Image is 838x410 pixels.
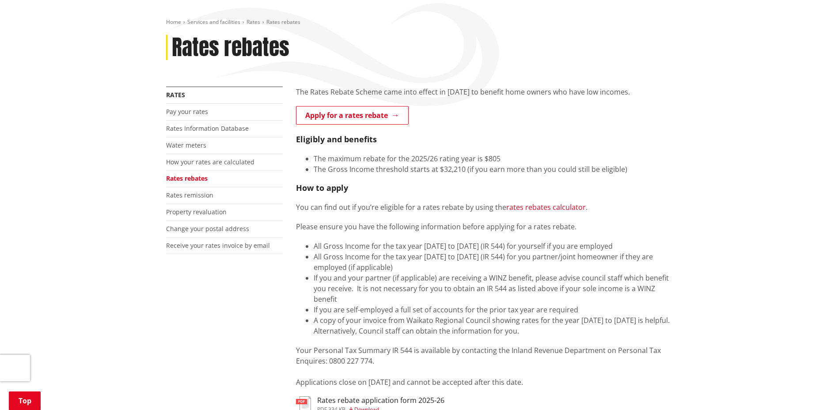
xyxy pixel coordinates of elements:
strong: Eligibly and benefits [296,134,377,144]
li: All Gross Income for the tax year [DATE] to [DATE] (IR 544) for yourself if you are employed [314,241,672,251]
a: Services and facilities [187,18,240,26]
strong: How to apply [296,182,348,193]
li: A copy of your invoice from Waikato Regional Council showing rates for the year [DATE] to [DATE] ... [314,315,672,336]
li: If you and your partner (if applicable) are receiving a WINZ benefit, please advise council staff... [314,273,672,304]
a: rates rebates calculator [506,202,586,212]
a: Apply for a rates rebate [296,106,409,125]
h3: Rates rebate application form 2025-26 [317,396,444,405]
a: Rates [246,18,260,26]
a: Receive your rates invoice by email [166,241,270,250]
li: If you are self-employed a full set of accounts for the prior tax year are required [314,304,672,315]
p: You can find out if you’re eligible for a rates rebate by using the . [296,202,672,213]
a: Rates rebates [166,174,208,182]
a: Top [9,391,41,410]
li: The maximum rebate for the 2025/26 rating year is $805 [314,153,672,164]
a: Change your postal address [166,224,249,233]
span: Rates rebates [266,18,300,26]
a: Home [166,18,181,26]
a: Pay your rates [166,107,208,116]
p: The Rates Rebate Scheme came into effect in [DATE] to benefit home owners who have low incomes. [296,87,672,97]
a: Water meters [166,141,206,149]
p: Your Personal Tax Summary IR 544 is available by contacting the Inland Revenue Department on Pers... [296,345,672,387]
a: Rates Information Database [166,124,249,133]
a: How your rates are calculated [166,158,254,166]
li: The Gross Income threshold starts at $32,210 (if you earn more than you could still be eligible) [314,164,672,175]
p: Please ensure you have the following information before applying for a rates rebate. [296,221,672,232]
h1: Rates rebates [172,35,289,61]
nav: breadcrumb [166,19,672,26]
a: Rates remission [166,191,213,199]
li: All Gross Income for the tax year [DATE] to [DATE] (IR 544) for you partner/joint homeowner if th... [314,251,672,273]
a: Rates [166,91,185,99]
a: Property revaluation [166,208,227,216]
